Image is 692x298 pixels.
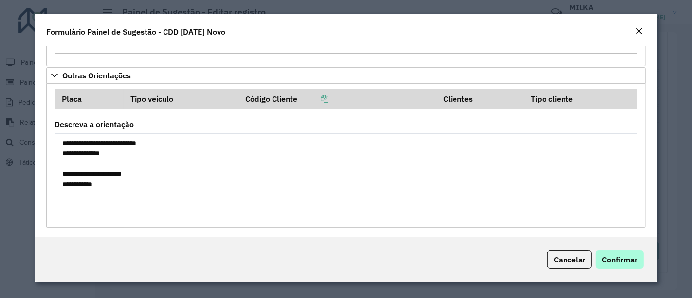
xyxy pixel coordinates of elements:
[635,27,643,35] em: Fechar
[239,89,437,109] th: Código Cliente
[596,250,644,269] button: Confirmar
[62,72,131,79] span: Outras Orientações
[124,89,239,109] th: Tipo veículo
[547,250,592,269] button: Cancelar
[55,118,134,130] label: Descreva a orientação
[602,255,637,264] span: Confirmar
[524,89,637,109] th: Tipo cliente
[437,89,524,109] th: Clientes
[55,89,124,109] th: Placa
[46,67,646,84] a: Outras Orientações
[554,255,585,264] span: Cancelar
[632,25,646,38] button: Close
[297,94,328,104] a: Copiar
[46,26,225,37] h4: Formulário Painel de Sugestão - CDD [DATE] Novo
[46,84,646,228] div: Outras Orientações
